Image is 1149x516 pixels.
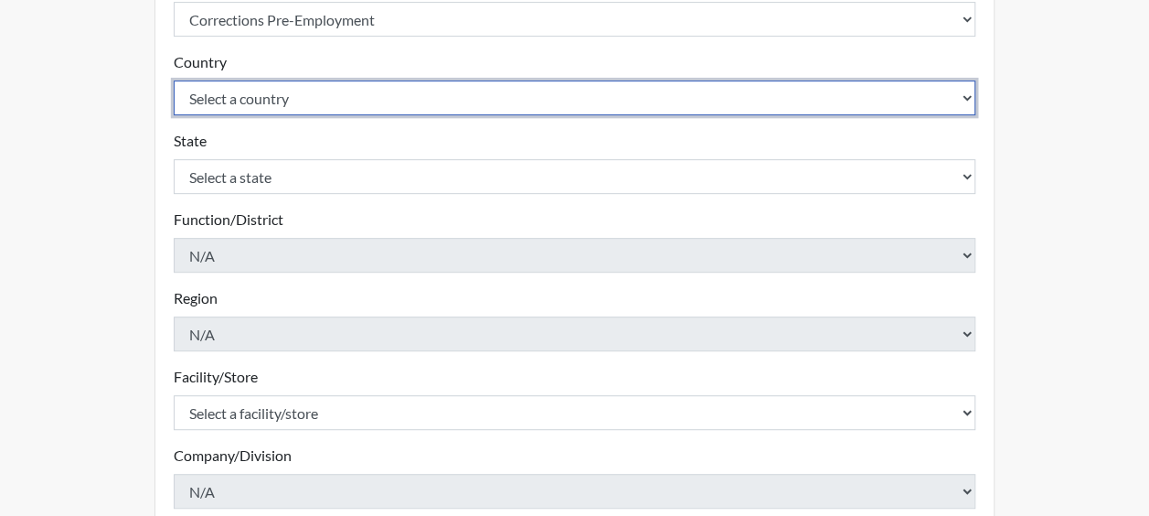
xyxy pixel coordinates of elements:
label: Company/Division [174,445,292,467]
label: Country [174,51,227,73]
label: Facility/Store [174,366,258,388]
label: Region [174,287,218,309]
label: State [174,130,207,152]
label: Function/District [174,209,283,231]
